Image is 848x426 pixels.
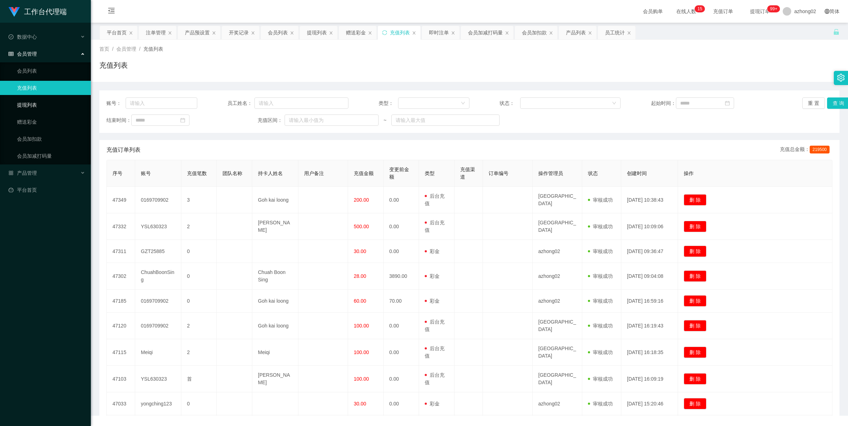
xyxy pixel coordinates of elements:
span: 后台充值 [425,346,445,359]
span: 起始时间： [651,100,676,107]
span: 审核成功 [588,273,613,279]
td: 2 [181,213,217,240]
span: ~ [379,117,391,124]
td: GZT25885 [135,240,181,263]
h1: 工作台代理端 [24,0,67,23]
td: [DATE] 16:19:43 [621,313,678,339]
button: 删 除 [684,373,706,385]
div: 赠送彩金 [346,26,366,39]
a: 赠送彩金 [17,115,85,129]
td: [DATE] 09:04:08 [621,263,678,290]
span: 状态 [588,170,598,176]
span: 类型： [379,100,398,107]
button: 删 除 [684,194,706,206]
span: 会员管理 [9,51,37,57]
span: 充值订单 [710,9,737,14]
td: [GEOGRAPHIC_DATA] [533,313,582,339]
span: / [112,46,114,52]
span: 充值订单列表 [106,146,141,154]
div: 员工统计 [605,26,625,39]
span: 200.00 [354,197,369,203]
td: Chuah Boon Sing [252,263,298,290]
span: 28.00 [354,273,366,279]
td: 0.00 [384,392,419,415]
i: 图标: calendar [725,101,730,106]
i: 图标: down [461,101,465,106]
span: 审核成功 [588,349,613,355]
span: 彩金 [425,401,440,407]
td: 0169709902 [135,290,181,313]
i: 图标: global [825,9,830,14]
img: logo.9652507e.png [9,7,20,17]
td: YSL630323 [135,366,181,392]
td: 3890.00 [384,263,419,290]
sup: 15 [695,5,705,12]
td: 0 [181,240,217,263]
i: 图标: close [251,31,255,35]
span: 100.00 [354,349,369,355]
span: 类型 [425,170,435,176]
td: 0.00 [384,213,419,240]
span: 审核成功 [588,224,613,229]
span: 用户备注 [304,170,324,176]
td: 47311 [107,240,135,263]
span: 账号 [141,170,151,176]
td: azhong02 [533,240,582,263]
span: 操作 [684,170,694,176]
div: 产品列表 [566,26,586,39]
span: 审核成功 [588,376,613,382]
h1: 充值列表 [99,60,128,71]
div: 注单管理 [146,26,166,39]
i: 图标: close [588,31,592,35]
td: Meiqi [135,339,181,366]
span: 在线人数 [673,9,700,14]
td: 0.00 [384,240,419,263]
span: 创建时间 [627,170,647,176]
span: 后台充值 [425,372,445,385]
button: 删 除 [684,295,706,307]
button: 重 置 [802,97,825,109]
span: 产品管理 [9,170,37,176]
td: 0.00 [384,187,419,213]
p: 5 [700,5,702,12]
i: 图标: unlock [833,29,839,35]
span: 30.00 [354,248,366,254]
i: 图标: menu-fold [99,0,123,23]
td: 47033 [107,392,135,415]
td: 47185 [107,290,135,313]
span: 30.00 [354,401,366,407]
span: 操作管理员 [538,170,563,176]
td: 2 [181,339,217,366]
td: [GEOGRAPHIC_DATA] [533,366,582,392]
a: 会员加减打码量 [17,149,85,163]
i: 图标: close [412,31,416,35]
i: 图标: appstore-o [9,170,13,175]
span: 提现订单 [747,9,773,14]
span: 审核成功 [588,248,613,254]
div: 会员加减打码量 [468,26,503,39]
span: 后台充值 [425,319,445,332]
span: 60.00 [354,298,366,304]
i: 图标: close [290,31,294,35]
span: 序号 [112,170,122,176]
div: 开奖记录 [229,26,249,39]
i: 图标: close [329,31,333,35]
button: 删 除 [684,270,706,282]
div: 会员加扣款 [522,26,547,39]
td: [DATE] 16:18:35 [621,339,678,366]
i: 图标: check-circle-o [9,34,13,39]
td: [PERSON_NAME] [252,366,298,392]
input: 请输入最大值 [391,114,500,126]
i: 图标: close [129,31,133,35]
span: 充值区间： [258,117,285,124]
span: 审核成功 [588,401,613,407]
td: 47115 [107,339,135,366]
span: 彩金 [425,248,440,254]
input: 请输入最小值为 [285,114,379,126]
i: 图标: close [549,31,553,35]
td: 3 [181,187,217,213]
td: Goh kai loong [252,313,298,339]
button: 删 除 [684,347,706,358]
td: azhong02 [533,263,582,290]
span: 变更前金额 [389,167,409,180]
